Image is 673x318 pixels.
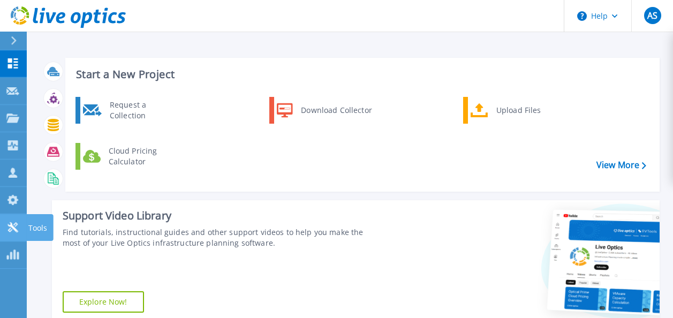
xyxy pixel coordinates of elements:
[63,291,144,313] a: Explore Now!
[269,97,379,124] a: Download Collector
[63,227,379,248] div: Find tutorials, instructional guides and other support videos to help you make the most of your L...
[75,97,185,124] a: Request a Collection
[104,100,183,121] div: Request a Collection
[63,209,379,223] div: Support Video Library
[75,143,185,170] a: Cloud Pricing Calculator
[296,100,376,121] div: Download Collector
[647,11,657,20] span: AS
[596,160,646,170] a: View More
[103,146,183,167] div: Cloud Pricing Calculator
[463,97,573,124] a: Upload Files
[491,100,570,121] div: Upload Files
[76,69,646,80] h3: Start a New Project
[28,214,47,242] p: Tools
